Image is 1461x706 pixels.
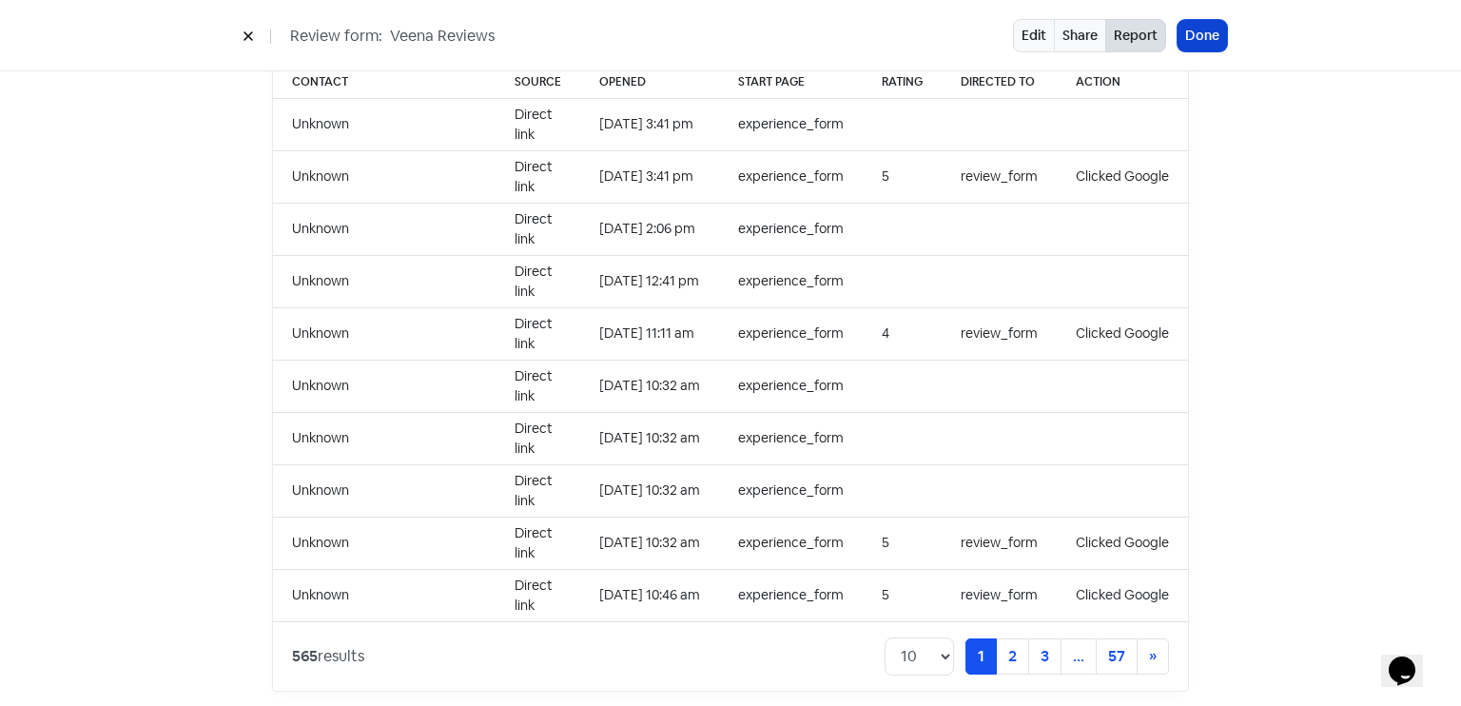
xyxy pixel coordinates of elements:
[273,255,496,307] td: Unknown
[942,569,1057,621] td: review_form
[580,66,719,99] th: Opened
[496,307,580,360] td: Direct link
[273,98,496,150] td: Unknown
[719,569,863,621] td: experience_form
[719,517,863,569] td: experience_form
[719,360,863,412] td: experience_form
[273,412,496,464] td: Unknown
[942,307,1057,360] td: review_form
[580,255,719,307] td: [DATE] 12:41 pm
[942,66,1057,99] th: Directed to
[290,25,382,48] span: Review form:
[996,638,1029,675] a: 2
[719,412,863,464] td: experience_form
[580,98,719,150] td: [DATE] 3:41 pm
[580,203,719,255] td: [DATE] 2:06 pm
[496,360,580,412] td: Direct link
[1054,19,1106,52] a: Share
[719,464,863,517] td: experience_form
[273,517,496,569] td: Unknown
[292,645,364,668] div: results
[292,646,318,666] strong: 565
[273,150,496,203] td: Unknown
[719,307,863,360] td: experience_form
[719,203,863,255] td: experience_form
[1028,638,1062,675] a: 3
[719,150,863,203] td: experience_form
[273,569,496,621] td: Unknown
[496,255,580,307] td: Direct link
[1149,646,1157,666] span: »
[580,412,719,464] td: [DATE] 10:32 am
[273,360,496,412] td: Unknown
[580,307,719,360] td: [DATE] 11:11 am
[1105,19,1166,52] button: Report
[580,517,719,569] td: [DATE] 10:32 am
[863,569,942,621] td: 5
[719,66,863,99] th: Start page
[273,203,496,255] td: Unknown
[1057,66,1188,99] th: Action
[863,150,942,203] td: 5
[273,307,496,360] td: Unknown
[580,569,719,621] td: [DATE] 10:46 am
[1096,638,1138,675] a: 57
[496,98,580,150] td: Direct link
[580,464,719,517] td: [DATE] 10:32 am
[496,569,580,621] td: Direct link
[965,638,997,675] a: 1
[1061,638,1097,675] a: ...
[942,150,1057,203] td: review_form
[1057,150,1188,203] td: Clicked Google
[273,66,496,99] th: Contact
[1057,307,1188,360] td: Clicked Google
[496,412,580,464] td: Direct link
[273,464,496,517] td: Unknown
[863,517,942,569] td: 5
[1137,638,1169,675] a: Next
[863,307,942,360] td: 4
[496,203,580,255] td: Direct link
[580,360,719,412] td: [DATE] 10:32 am
[719,255,863,307] td: experience_form
[1013,19,1055,52] a: Edit
[1057,569,1188,621] td: Clicked Google
[496,150,580,203] td: Direct link
[496,66,580,99] th: Source
[1381,630,1442,687] iframe: chat widget
[863,66,942,99] th: Rating
[496,464,580,517] td: Direct link
[942,517,1057,569] td: review_form
[1178,20,1227,51] button: Done
[719,98,863,150] td: experience_form
[496,517,580,569] td: Direct link
[580,150,719,203] td: [DATE] 3:41 pm
[1057,517,1188,569] td: Clicked Google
